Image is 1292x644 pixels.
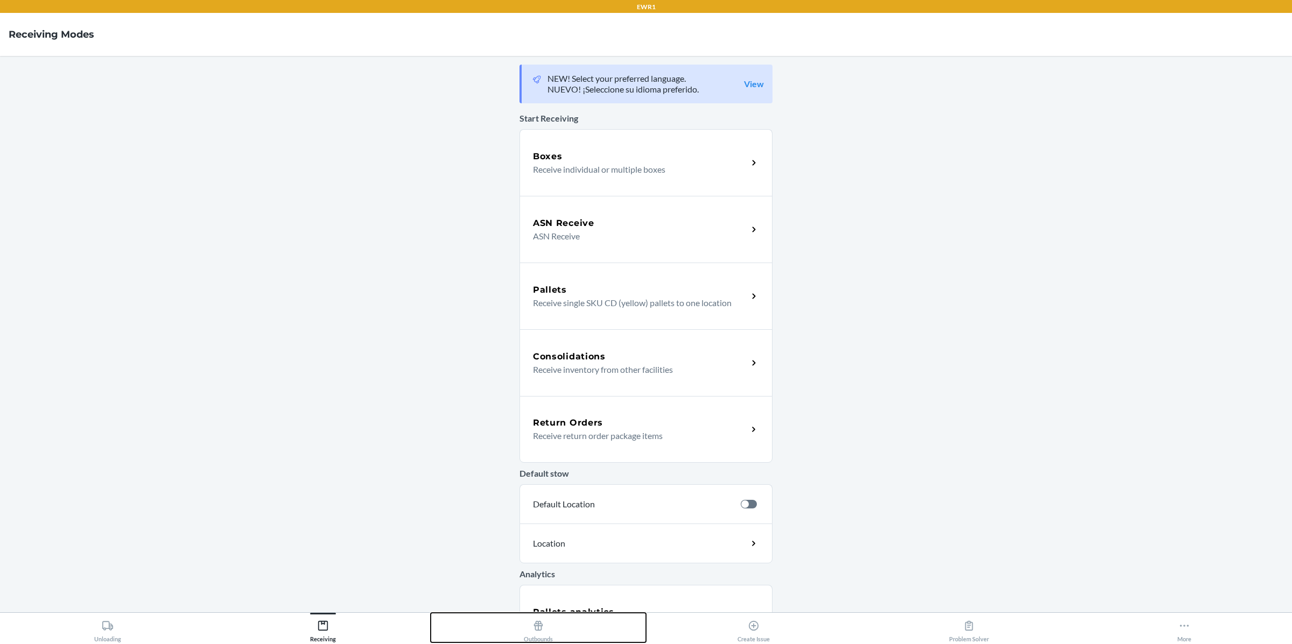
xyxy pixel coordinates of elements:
[310,615,336,642] div: Receiving
[533,350,606,363] h5: Consolidations
[1077,613,1292,642] button: More
[547,73,699,84] p: NEW! Select your preferred language.
[533,230,739,243] p: ASN Receive
[519,129,773,196] a: BoxesReceive individual or multiple boxes
[646,613,861,642] button: Create Issue
[533,217,594,230] h5: ASN Receive
[533,150,563,163] h5: Boxes
[547,84,699,95] p: NUEVO! ¡Seleccione su idioma preferido.
[9,27,94,41] h4: Receiving Modes
[861,613,1077,642] button: Problem Solver
[533,498,732,511] p: Default Location
[519,329,773,396] a: ConsolidationsReceive inventory from other facilities
[533,416,603,429] h5: Return Orders
[519,467,773,480] p: Default stow
[519,523,773,563] a: Location
[524,615,553,642] div: Outbounds
[519,396,773,463] a: Return OrdersReceive return order package items
[533,296,739,309] p: Receive single SKU CD (yellow) pallets to one location
[215,613,431,642] button: Receiving
[519,112,773,125] p: Start Receiving
[533,284,567,296] h5: Pallets
[533,363,739,376] p: Receive inventory from other facilities
[533,537,660,550] p: Location
[533,163,739,176] p: Receive individual or multiple boxes
[431,613,646,642] button: Outbounds
[519,263,773,329] a: PalletsReceive single SKU CD (yellow) pallets to one location
[744,79,764,89] a: View
[738,615,770,642] div: Create Issue
[1177,615,1191,642] div: More
[519,196,773,263] a: ASN ReceiveASN Receive
[533,606,614,619] h5: Pallets analytics
[94,615,121,642] div: Unloading
[949,615,989,642] div: Problem Solver
[637,2,656,12] p: EWR1
[519,568,773,581] p: Analytics
[533,429,739,442] p: Receive return order package items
